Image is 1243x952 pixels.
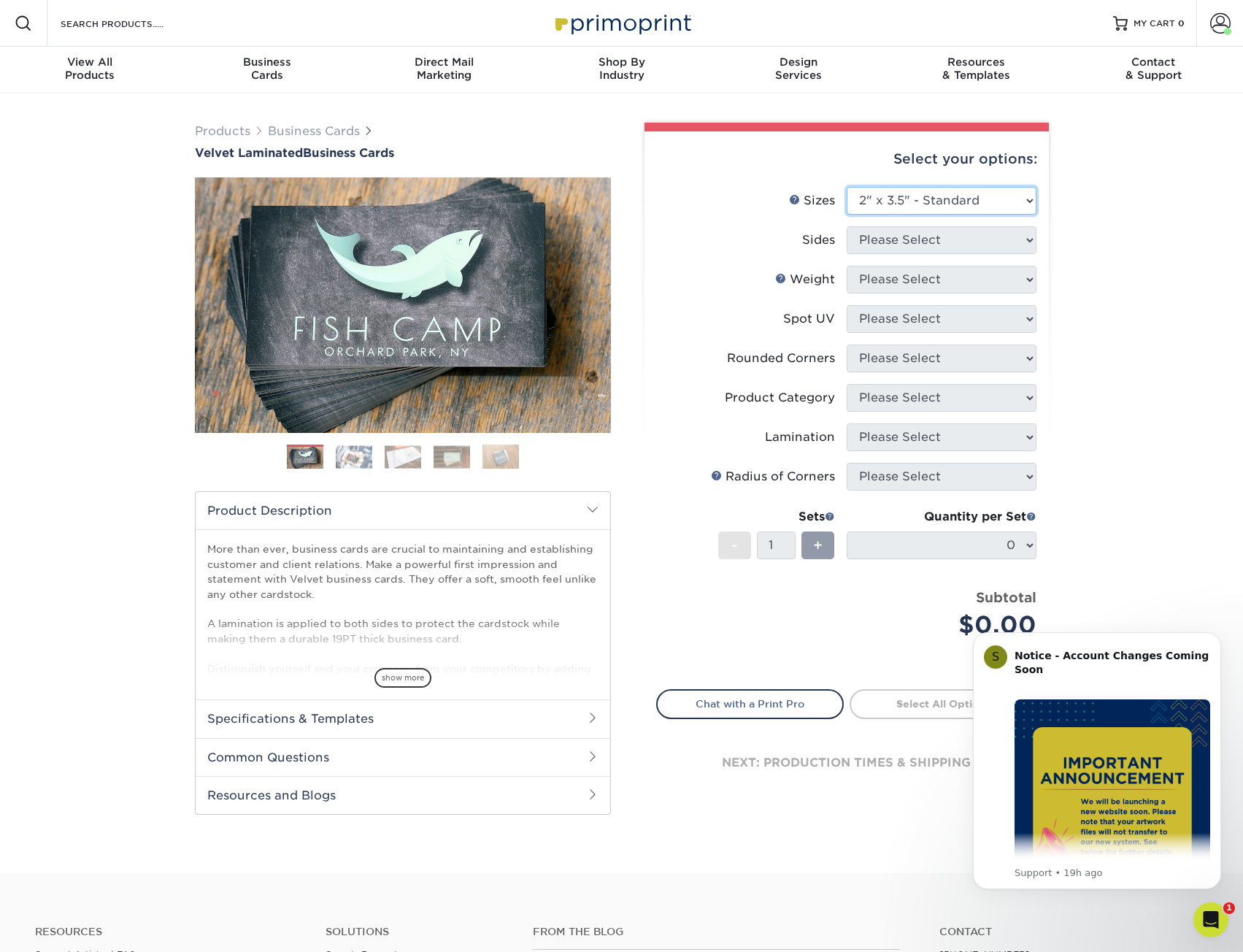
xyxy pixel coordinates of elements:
[711,468,835,485] div: Radius of Corners
[1065,55,1242,82] div: & Support
[533,55,710,69] span: Shop By
[976,589,1036,605] strong: Subtotal
[802,231,835,249] div: Sides
[374,668,431,688] span: show more
[765,429,835,446] div: Lamination
[195,97,611,513] img: Velvet Laminated 01
[533,55,710,82] div: Industry
[482,444,519,469] img: Business Cards 05
[1065,55,1242,69] span: Contact
[533,926,900,938] h4: From the Blog
[1193,902,1228,937] iframe: Intercom live chat
[725,389,835,407] div: Product Category
[789,192,835,210] div: Sizes
[178,55,355,69] span: Business
[813,534,823,556] span: +
[195,146,611,160] h1: Business Cards
[268,124,360,138] a: Business Cards
[355,55,533,82] div: Marketing
[727,350,835,367] div: Rounded Corners
[355,55,533,69] span: Direct Mail
[326,926,511,938] h4: Solutions
[656,131,1037,187] div: Select your options:
[207,542,599,780] p: More than ever, business cards are crucial to maintaining and establishing customer and client re...
[858,607,1036,642] div: $0.00
[195,146,303,160] span: Velvet Laminated
[196,776,610,814] h2: Resources and Blogs
[1134,18,1175,30] span: MY CART
[1178,18,1185,28] span: 0
[1,55,179,69] span: View All
[196,492,610,529] h2: Product Description
[434,445,470,468] img: Business Cards 04
[195,124,250,138] a: Products
[385,445,421,468] img: Business Cards 03
[951,610,1243,913] iframe: Intercom notifications message
[710,47,888,93] a: DesignServices
[355,47,533,93] a: Direct MailMarketing
[888,55,1065,82] div: & Templates
[35,926,304,938] h4: Resources
[939,926,1208,938] a: Contact
[847,508,1036,526] div: Quantity per Set
[656,689,844,718] a: Chat with a Print Pro
[59,15,201,32] input: SEARCH PRODUCTS.....
[888,55,1065,69] span: Resources
[178,47,355,93] a: BusinessCards
[710,55,888,82] div: Services
[731,534,738,556] span: -
[1,55,179,82] div: Products
[549,7,695,39] img: Primoprint
[850,689,1037,718] a: Select All Options
[196,699,610,737] h2: Specifications & Templates
[287,439,323,476] img: Business Cards 01
[1065,47,1242,93] a: Contact& Support
[710,55,888,69] span: Design
[775,271,835,288] div: Weight
[1223,902,1235,914] span: 1
[336,445,372,468] img: Business Cards 02
[4,907,124,947] iframe: Google Customer Reviews
[195,146,611,160] a: Velvet LaminatedBusiness Cards
[656,719,1037,807] div: next: production times & shipping
[178,55,355,82] div: Cards
[783,310,835,328] div: Spot UV
[533,47,710,93] a: Shop ByIndustry
[718,508,835,526] div: Sets
[196,738,610,776] h2: Common Questions
[888,47,1065,93] a: Resources& Templates
[1,47,179,93] a: View AllProducts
